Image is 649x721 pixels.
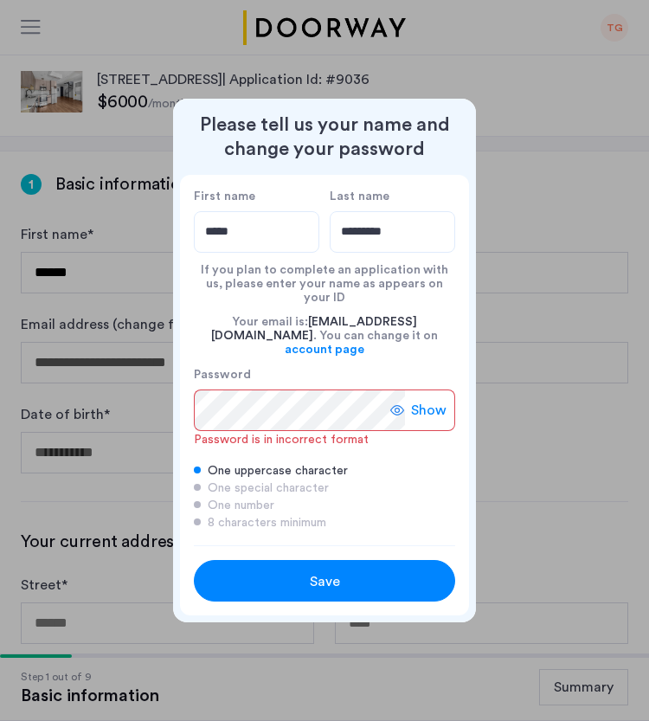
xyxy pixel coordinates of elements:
div: One special character [194,480,455,497]
span: Password is in incorrect format [194,434,369,446]
label: Password [194,367,405,383]
div: Your email is: . You can change it on [194,305,455,367]
span: Save [310,571,340,592]
div: One uppercase character [194,462,455,480]
label: Last name [330,189,455,204]
div: 8 characters minimum [194,514,455,531]
span: Show [411,400,447,421]
label: First name [194,189,319,204]
span: [EMAIL_ADDRESS][DOMAIN_NAME] [211,316,417,342]
div: One number [194,497,455,514]
button: button [194,560,455,602]
div: If you plan to complete an application with us, please enter your name as appears on your ID [194,253,455,305]
a: account page [285,343,364,357]
h2: Please tell us your name and change your password [180,113,469,161]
